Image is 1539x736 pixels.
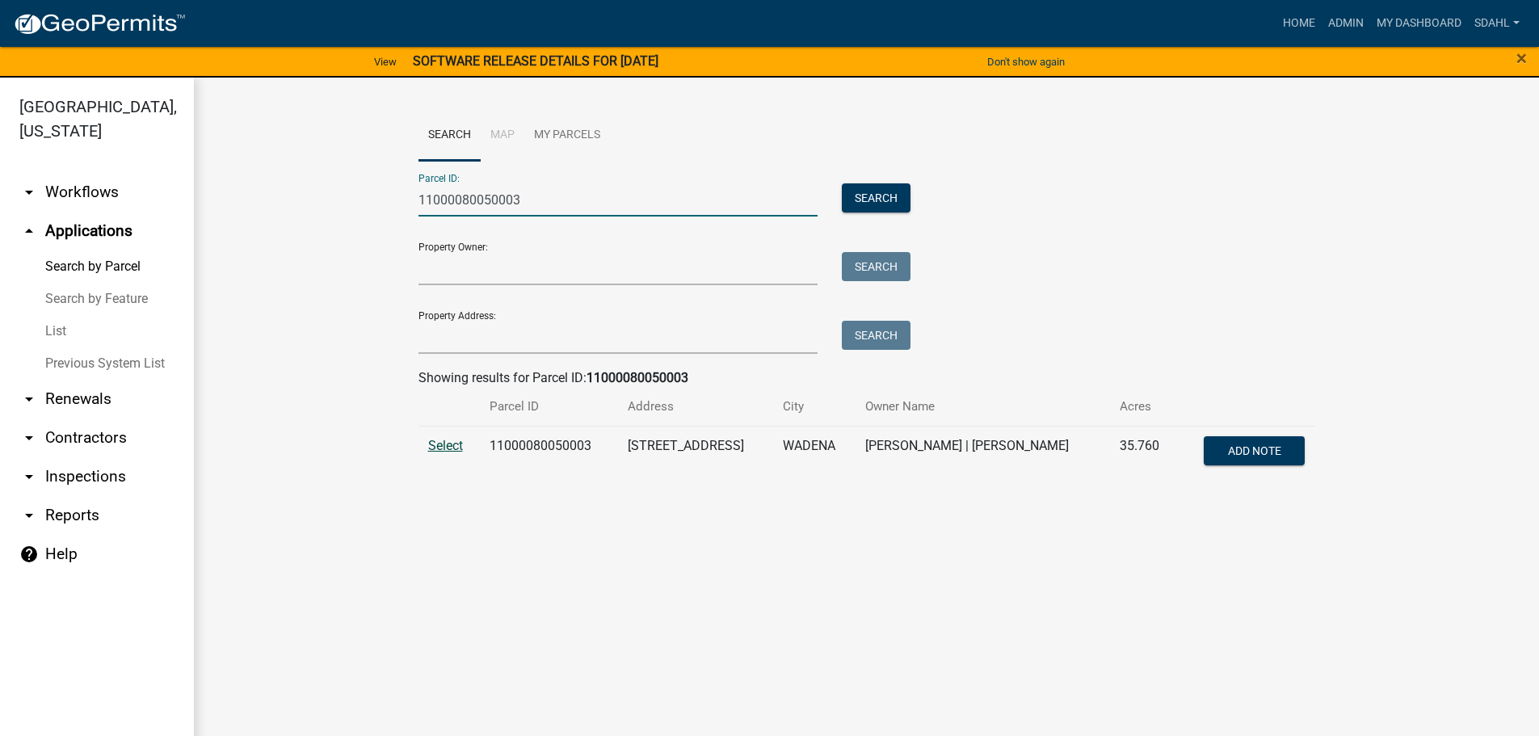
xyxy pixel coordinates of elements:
i: arrow_drop_down [19,183,39,202]
td: 11000080050003 [480,426,618,479]
a: Home [1276,8,1322,39]
td: [PERSON_NAME] | [PERSON_NAME] [856,426,1110,479]
a: View [368,48,403,75]
a: sdahl [1468,8,1526,39]
th: Acres [1110,388,1177,426]
a: Admin [1322,8,1370,39]
th: Parcel ID [480,388,618,426]
a: Search [418,110,481,162]
button: Search [842,252,910,281]
button: Add Note [1204,436,1305,465]
th: City [773,388,856,426]
span: Add Note [1228,444,1281,456]
td: 35.760 [1110,426,1177,479]
button: Close [1516,48,1527,68]
span: × [1516,47,1527,69]
i: help [19,545,39,564]
i: arrow_drop_down [19,467,39,486]
a: My Parcels [524,110,610,162]
i: arrow_drop_down [19,428,39,448]
button: Don't show again [981,48,1071,75]
a: My Dashboard [1370,8,1468,39]
strong: SOFTWARE RELEASE DETAILS FOR [DATE] [413,53,658,69]
th: Address [618,388,773,426]
i: arrow_drop_up [19,221,39,241]
i: arrow_drop_down [19,389,39,409]
strong: 11000080050003 [587,370,688,385]
div: Showing results for Parcel ID: [418,368,1315,388]
i: arrow_drop_down [19,506,39,525]
button: Search [842,183,910,212]
button: Search [842,321,910,350]
th: Owner Name [856,388,1110,426]
td: WADENA [773,426,856,479]
a: Select [428,438,463,453]
td: [STREET_ADDRESS] [618,426,773,479]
